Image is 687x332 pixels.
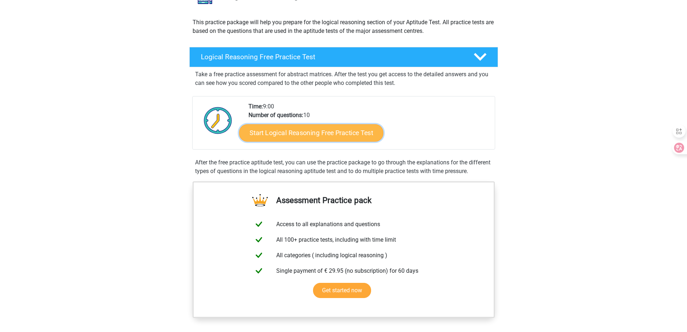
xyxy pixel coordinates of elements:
[248,112,303,118] b: Number of questions:
[313,283,371,298] a: Get started now
[193,18,495,35] p: This practice package will help you prepare for the logical reasoning section of your Aptitude Te...
[201,53,462,61] h4: Logical Reasoning Free Practice Test
[239,124,383,141] a: Start Logical Reasoning Free Practice Test
[243,102,494,149] div: 9:00 10
[195,70,492,87] p: Take a free practice assessment for abstract matrices. After the test you get access to the detai...
[248,103,263,110] b: Time:
[186,47,501,67] a: Logical Reasoning Free Practice Test
[200,102,236,138] img: Clock
[192,158,495,176] div: After the free practice aptitude test, you can use the practice package to go through the explana...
